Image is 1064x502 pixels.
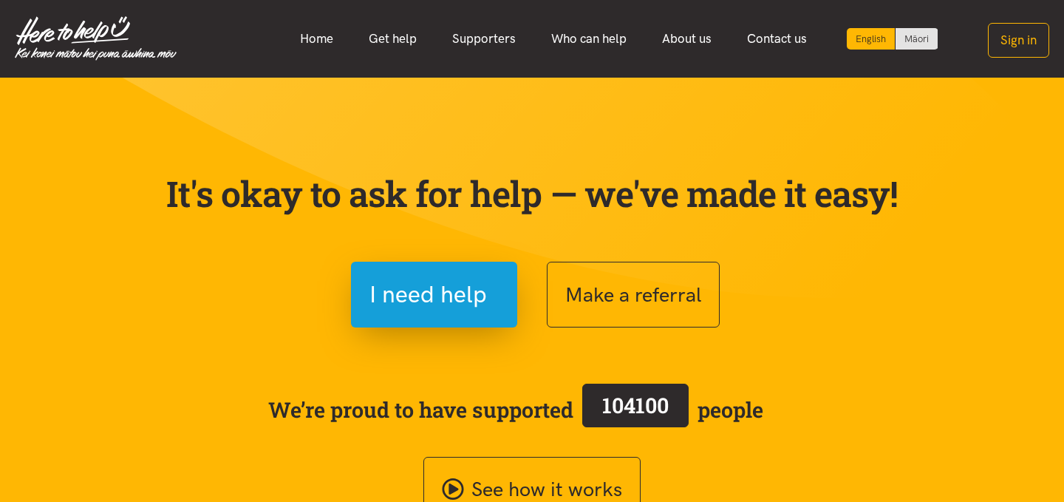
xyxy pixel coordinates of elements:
div: Current language [847,28,896,50]
span: I need help [369,276,487,313]
p: It's okay to ask for help — we've made it easy! [163,172,901,215]
button: Sign in [988,23,1049,58]
a: Contact us [729,23,825,55]
a: Home [282,23,351,55]
div: Language toggle [847,28,938,50]
a: Get help [351,23,434,55]
a: 104100 [573,381,698,438]
span: 104100 [602,391,669,419]
button: Make a referral [547,262,720,328]
a: Who can help [533,23,644,55]
img: Home [15,16,177,61]
span: We’re proud to have supported people [268,381,763,438]
a: About us [644,23,729,55]
button: I need help [351,262,517,328]
a: Supporters [434,23,533,55]
a: Switch to Te Reo Māori [896,28,938,50]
